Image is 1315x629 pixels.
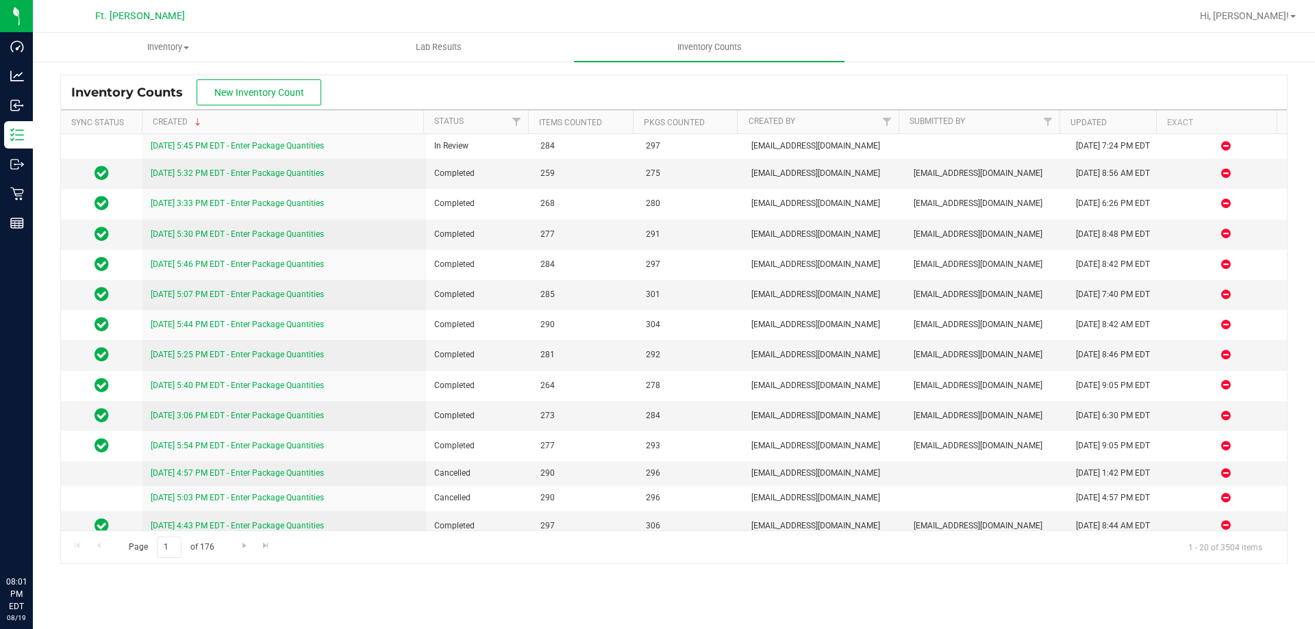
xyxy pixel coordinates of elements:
[914,439,1060,452] span: [EMAIL_ADDRESS][DOMAIN_NAME]
[10,157,24,171] inline-svg: Outbound
[151,350,324,359] a: [DATE] 5:25 PM EDT - Enter Package Quantities
[505,110,528,133] a: Filter
[95,255,109,274] span: In Sync
[95,10,185,22] span: Ft. [PERSON_NAME]
[646,491,735,504] span: 296
[659,41,760,53] span: Inventory Counts
[151,468,324,478] a: [DATE] 4:57 PM EDT - Enter Package Quantities
[540,288,629,301] span: 285
[539,118,602,127] a: Items Counted
[540,348,629,361] span: 281
[10,69,24,83] inline-svg: Analytics
[434,491,523,504] span: Cancelled
[646,348,735,361] span: 292
[197,79,321,105] button: New Inventory Count
[1076,467,1157,480] div: [DATE] 1:42 PM EDT
[95,376,109,395] span: In Sync
[574,33,844,62] a: Inventory Counts
[1076,379,1157,392] div: [DATE] 9:05 PM EDT
[1076,228,1157,241] div: [DATE] 8:48 PM EDT
[914,318,1060,331] span: [EMAIL_ADDRESS][DOMAIN_NAME]
[71,85,197,100] span: Inventory Counts
[646,439,735,452] span: 293
[751,348,897,361] span: [EMAIL_ADDRESS][DOMAIN_NAME]
[95,315,109,334] span: In Sync
[1076,197,1157,210] div: [DATE] 6:26 PM EDT
[646,519,735,532] span: 306
[434,140,523,153] span: In Review
[33,33,303,62] a: Inventory
[1070,118,1107,127] a: Updated
[751,167,897,180] span: [EMAIL_ADDRESS][DOMAIN_NAME]
[914,379,1060,392] span: [EMAIL_ADDRESS][DOMAIN_NAME]
[95,406,109,425] span: In Sync
[540,228,629,241] span: 277
[153,117,203,127] a: Created
[151,411,324,420] a: [DATE] 3:06 PM EDT - Enter Package Quantities
[151,381,324,390] a: [DATE] 5:40 PM EDT - Enter Package Quantities
[95,285,109,304] span: In Sync
[540,379,629,392] span: 264
[434,409,523,422] span: Completed
[1076,318,1157,331] div: [DATE] 8:42 AM EDT
[434,379,523,392] span: Completed
[540,491,629,504] span: 290
[646,409,735,422] span: 284
[6,613,27,623] p: 08/19
[646,379,735,392] span: 278
[10,128,24,142] inline-svg: Inventory
[14,519,55,561] iframe: Resource center
[751,439,897,452] span: [EMAIL_ADDRESS][DOMAIN_NAME]
[751,318,897,331] span: [EMAIL_ADDRESS][DOMAIN_NAME]
[95,224,109,244] span: In Sync
[749,116,795,126] a: Created By
[914,167,1060,180] span: [EMAIL_ADDRESS][DOMAIN_NAME]
[434,197,523,210] span: Completed
[151,521,324,530] a: [DATE] 4:43 PM EDT - Enter Package Quantities
[1076,409,1157,422] div: [DATE] 6:30 PM EDT
[875,110,898,133] a: Filter
[540,140,629,153] span: 284
[540,258,629,271] span: 284
[540,197,629,210] span: 268
[157,537,181,558] input: 1
[751,288,897,301] span: [EMAIL_ADDRESS][DOMAIN_NAME]
[95,194,109,213] span: In Sync
[434,167,523,180] span: Completed
[434,116,464,126] a: Status
[151,290,324,299] a: [DATE] 5:07 PM EDT - Enter Package Quantities
[646,140,735,153] span: 297
[71,118,124,127] a: Sync Status
[646,288,735,301] span: 301
[1076,167,1157,180] div: [DATE] 8:56 AM EDT
[1076,140,1157,153] div: [DATE] 7:24 PM EDT
[1076,491,1157,504] div: [DATE] 4:57 PM EDT
[151,141,324,151] a: [DATE] 5:45 PM EDT - Enter Package Quantities
[434,258,523,271] span: Completed
[1200,10,1289,21] span: Hi, [PERSON_NAME]!
[303,33,574,62] a: Lab Results
[751,467,897,480] span: [EMAIL_ADDRESS][DOMAIN_NAME]
[151,259,324,269] a: [DATE] 5:46 PM EDT - Enter Package Quantities
[646,197,735,210] span: 280
[540,409,629,422] span: 273
[646,318,735,331] span: 304
[34,41,303,53] span: Inventory
[751,491,897,504] span: [EMAIL_ADDRESS][DOMAIN_NAME]
[397,41,480,53] span: Lab Results
[1177,537,1273,557] span: 1 - 20 of 3504 items
[95,345,109,364] span: In Sync
[434,467,523,480] span: Cancelled
[751,140,897,153] span: [EMAIL_ADDRESS][DOMAIN_NAME]
[151,493,324,502] a: [DATE] 5:03 PM EDT - Enter Package Quantities
[914,409,1060,422] span: [EMAIL_ADDRESS][DOMAIN_NAME]
[1076,258,1157,271] div: [DATE] 8:42 PM EDT
[95,516,109,535] span: In Sync
[1076,288,1157,301] div: [DATE] 7:40 PM EDT
[646,467,735,480] span: 296
[751,197,897,210] span: [EMAIL_ADDRESS][DOMAIN_NAME]
[914,348,1060,361] span: [EMAIL_ADDRESS][DOMAIN_NAME]
[751,228,897,241] span: [EMAIL_ADDRESS][DOMAIN_NAME]
[151,441,324,450] a: [DATE] 5:54 PM EDT - Enter Package Quantities
[117,537,225,558] span: Page of 176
